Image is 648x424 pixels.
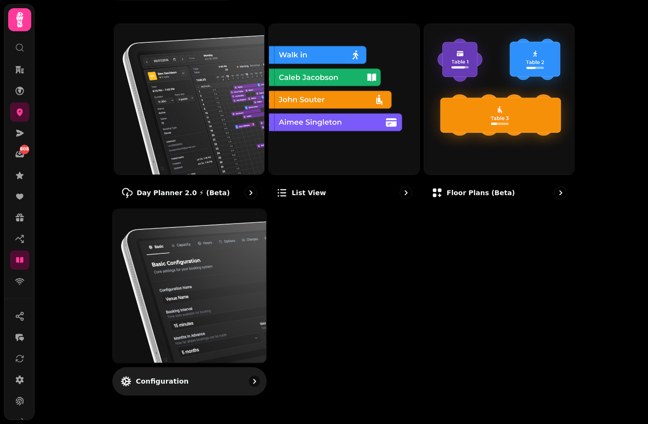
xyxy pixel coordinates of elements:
svg: go to [249,376,259,386]
a: List viewList view [269,24,420,207]
p: List view [292,188,326,198]
img: List view [269,24,419,175]
svg: go to [246,188,256,198]
img: Floor Plans (beta) [424,24,575,175]
svg: go to [401,188,411,198]
span: 808 [20,146,29,153]
a: ConfigurationConfiguration [112,209,266,395]
img: Day Planner 2.0 ⚡ (Beta) [114,24,265,175]
a: Day Planner 2.0 ⚡ (Beta)Day Planner 2.0 ⚡ (Beta) [114,24,265,207]
a: Floor Plans (beta)Floor Plans (beta) [424,24,575,207]
a: 808 [10,145,29,164]
p: Configuration [135,376,188,386]
img: Configuration [105,201,273,370]
p: Day Planner 2.0 ⚡ (Beta) [137,188,230,198]
svg: go to [556,188,565,198]
p: Floor Plans (beta) [447,188,515,198]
